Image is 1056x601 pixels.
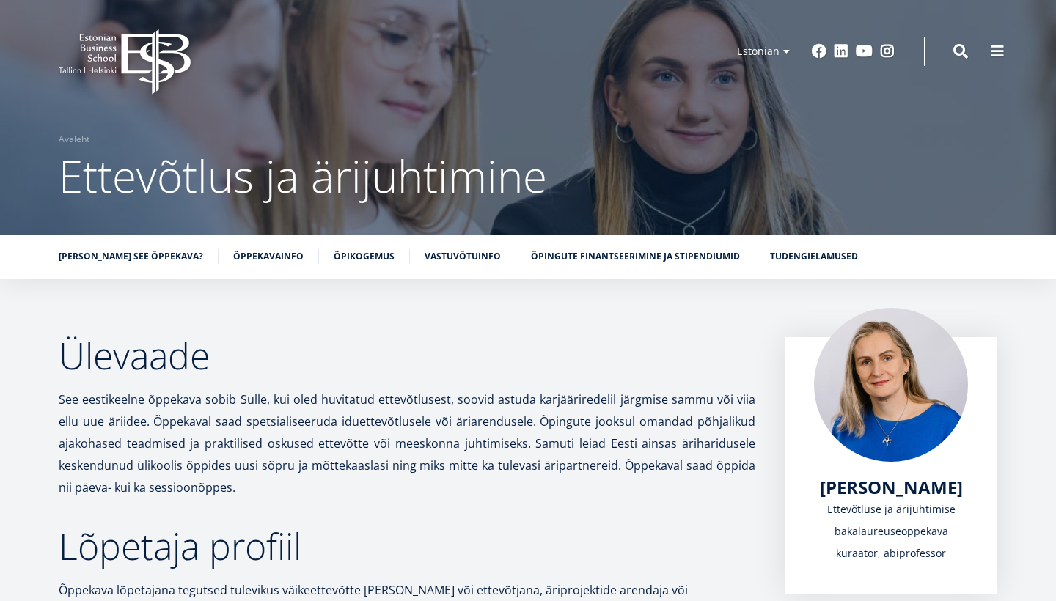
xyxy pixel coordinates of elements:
[834,44,848,59] a: Linkedin
[233,249,304,264] a: Õppekavainfo
[814,498,968,564] div: Ettevõtluse ja ärijuhtimise bakalaureuseōppekava kuraator, abiprofessor
[59,146,547,206] span: Ettevõtlus ja ärijuhtimine
[770,249,858,264] a: Tudengielamused
[820,476,963,498] a: [PERSON_NAME]
[59,249,203,264] a: [PERSON_NAME] see õppekava?
[59,132,89,147] a: Avaleht
[531,249,740,264] a: Õpingute finantseerimine ja stipendiumid
[59,337,755,374] h2: Ülevaade
[59,528,755,564] h2: Lõpetaja profiil
[812,44,826,59] a: Facebook
[880,44,895,59] a: Instagram
[814,308,968,462] img: a
[59,388,755,498] p: See eestikeelne õppekava sobib Sulle, kui oled huvitatud ettevõtlusest, soovid astuda karjäärired...
[425,249,501,264] a: Vastuvõtuinfo
[820,475,963,499] span: [PERSON_NAME]
[334,249,395,264] a: Õpikogemus
[856,44,873,59] a: Youtube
